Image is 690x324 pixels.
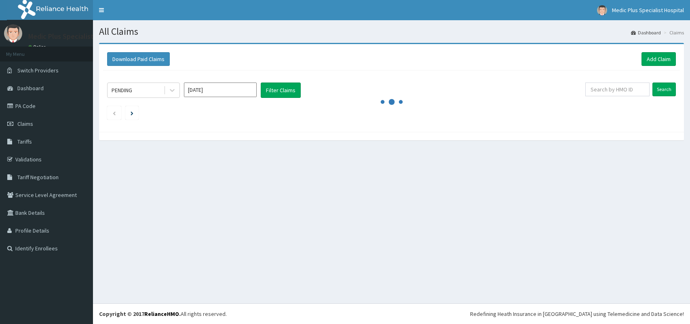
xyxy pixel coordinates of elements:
a: RelianceHMO [144,310,179,318]
a: Dashboard [631,29,661,36]
p: Medic Plus Specialist Hospital [28,33,122,40]
button: Download Paid Claims [107,52,170,66]
span: Tariffs [17,138,32,145]
svg: audio-loading [380,90,404,114]
li: Claims [662,29,684,36]
span: Switch Providers [17,67,59,74]
div: Redefining Heath Insurance in [GEOGRAPHIC_DATA] using Telemedicine and Data Science! [470,310,684,318]
footer: All rights reserved. [93,303,690,324]
div: PENDING [112,86,132,94]
span: Tariff Negotiation [17,174,59,181]
input: Search [652,83,676,96]
input: Search by HMO ID [585,83,650,96]
img: User Image [4,24,22,42]
span: Dashboard [17,85,44,92]
a: Previous page [112,109,116,116]
h1: All Claims [99,26,684,37]
span: Claims [17,120,33,127]
img: User Image [597,5,607,15]
button: Filter Claims [261,83,301,98]
a: Add Claim [641,52,676,66]
a: Next page [131,109,133,116]
a: Online [28,44,48,50]
strong: Copyright © 2017 . [99,310,181,318]
input: Select Month and Year [184,83,257,97]
span: Medic Plus Specialist Hospital [612,6,684,14]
